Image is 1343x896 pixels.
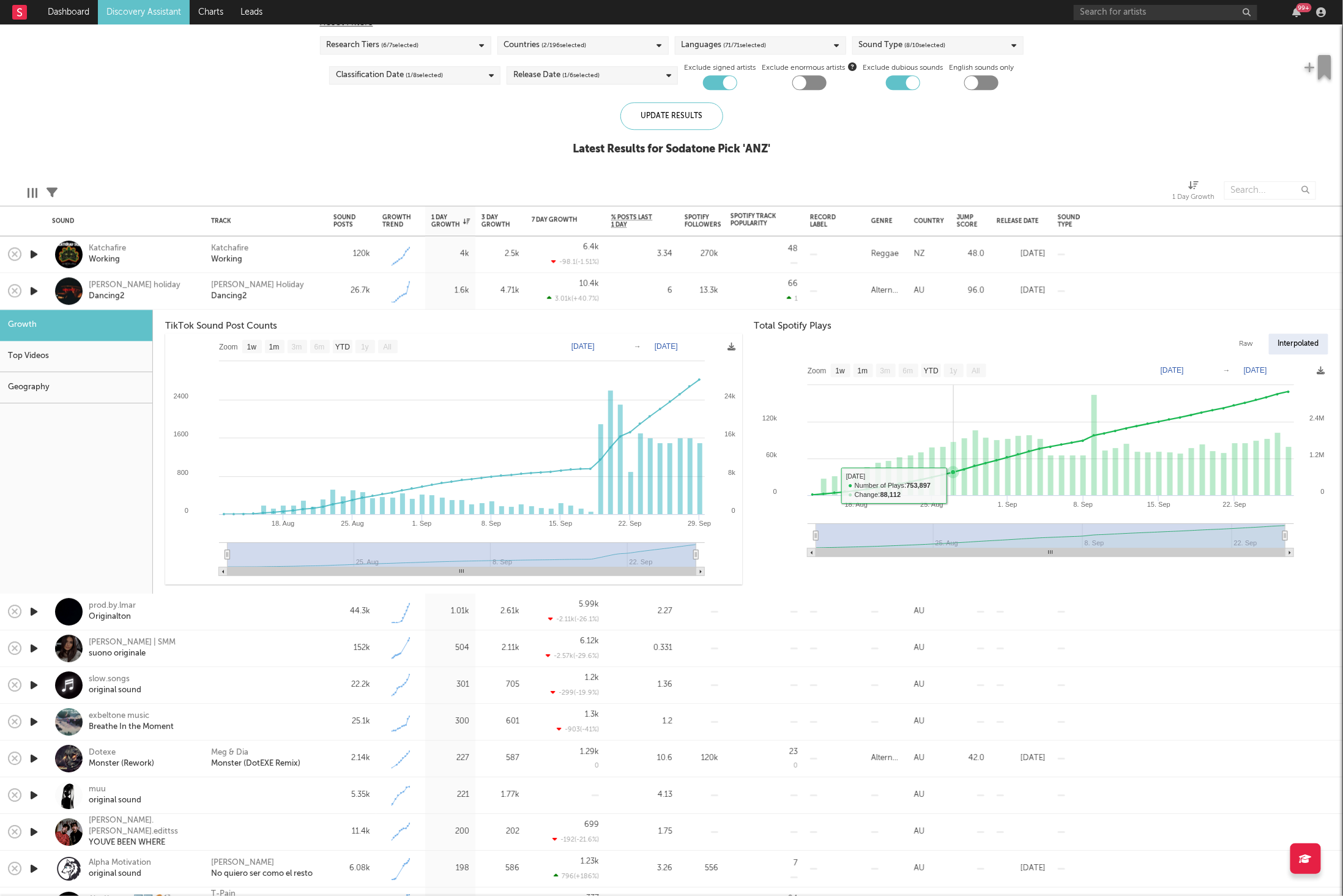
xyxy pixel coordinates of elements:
[611,752,672,766] div: 10.6
[431,247,469,262] div: 4k
[292,343,302,351] text: 3m
[504,38,587,53] div: Countries
[211,280,304,291] div: [PERSON_NAME] Holiday
[611,825,672,840] div: 1.75
[620,102,723,130] div: Update Results
[557,725,599,733] div: -903 ( -41 % )
[957,247,984,262] div: 48.0
[272,520,294,527] text: 18. Aug
[997,247,1046,262] div: [DATE]
[406,68,443,83] span: ( 1 / 8 selected)
[336,68,443,83] div: Classification Date
[1309,451,1324,458] text: 1.2M
[89,869,151,880] div: original sound
[611,605,672,619] div: 2.27
[611,214,654,228] span: % Posts Last 1 Day
[431,788,469,803] div: 221
[573,142,770,157] div: Latest Results for Sodatone Pick ' ANZ '
[341,520,363,527] text: 25. Aug
[1230,334,1263,354] div: Raw
[871,247,899,262] div: Reggae
[611,641,672,656] div: 0.331
[571,342,595,351] text: [DATE]
[431,284,469,299] div: 1.6k
[997,862,1046,876] div: [DATE]
[914,284,924,299] div: AU
[89,711,174,733] a: exbeltone musicBreathe In the Moment
[880,367,890,375] text: 3m
[1244,366,1267,375] text: [DATE]
[1161,366,1184,375] text: [DATE]
[552,835,599,843] div: -192 ( -21.6 % )
[997,752,1046,766] div: [DATE]
[211,291,247,302] a: Dancing2
[914,752,924,766] div: AU
[1223,366,1230,375] text: →
[89,722,174,733] div: Breathe In the Moment
[1223,501,1246,508] text: 22. Sep
[685,214,721,228] div: Spotify Followers
[1224,181,1316,200] input: Search...
[914,788,924,803] div: AU
[211,217,315,225] div: Track
[482,641,519,656] div: 2.11k
[219,343,238,351] text: Zoom
[482,247,519,262] div: 2.5k
[333,605,370,619] div: 44.3k
[547,294,599,302] div: 3.01k ( +40.7 % )
[89,785,141,796] div: muu
[871,284,902,299] div: Alternative
[327,38,419,53] div: Research Tiers
[871,752,902,766] div: Alternative
[998,501,1017,508] text: 1. Sep
[611,284,672,299] div: 6
[89,244,126,255] div: Katchafire
[513,68,600,83] div: Release Date
[611,247,672,262] div: 3.34
[766,451,777,458] text: 60k
[333,788,370,803] div: 5.35k
[174,392,188,400] text: 2400
[554,872,599,880] div: 796 ( +186 % )
[611,862,672,876] div: 3.26
[211,748,248,759] a: Meg & Dia
[754,319,1331,334] h3: Total Spotify Plays
[174,430,188,438] text: 1600
[431,678,469,693] div: 301
[859,38,946,53] div: Sound Type
[89,816,196,838] div: [PERSON_NAME].[PERSON_NAME].edittss
[580,637,599,645] div: 6.12k
[89,601,136,623] a: prod.by.lmarOriginalton
[920,501,943,508] text: 25. Aug
[333,247,370,262] div: 120k
[431,715,469,730] div: 300
[810,214,841,228] div: Record Label
[794,860,798,868] div: 7
[89,612,136,623] div: Originalton
[914,825,924,840] div: AU
[89,748,154,770] a: DotexeMonster (Rework)
[431,825,469,840] div: 200
[685,284,718,299] div: 13.3k
[845,501,868,508] text: 18. Aug
[333,284,370,299] div: 26.7k
[211,244,248,255] div: Katchafire
[89,674,141,685] div: slow.songs
[914,247,925,262] div: NZ
[431,214,470,228] div: 1 Day Growth
[1074,5,1257,20] input: Search for artists
[431,752,469,766] div: 227
[482,825,519,840] div: 202
[211,858,274,869] a: [PERSON_NAME]
[1293,7,1301,17] button: 99+
[542,38,587,53] span: ( 2 / 196 selected)
[89,280,180,302] a: [PERSON_NAME] holidayDancing2
[585,711,599,719] div: 1.3k
[211,869,313,880] div: No quiero ser como el resto
[89,711,174,722] div: exbeltone music
[724,38,767,53] span: ( 71 / 71 selected)
[914,641,924,656] div: AU
[333,715,370,730] div: 25.1k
